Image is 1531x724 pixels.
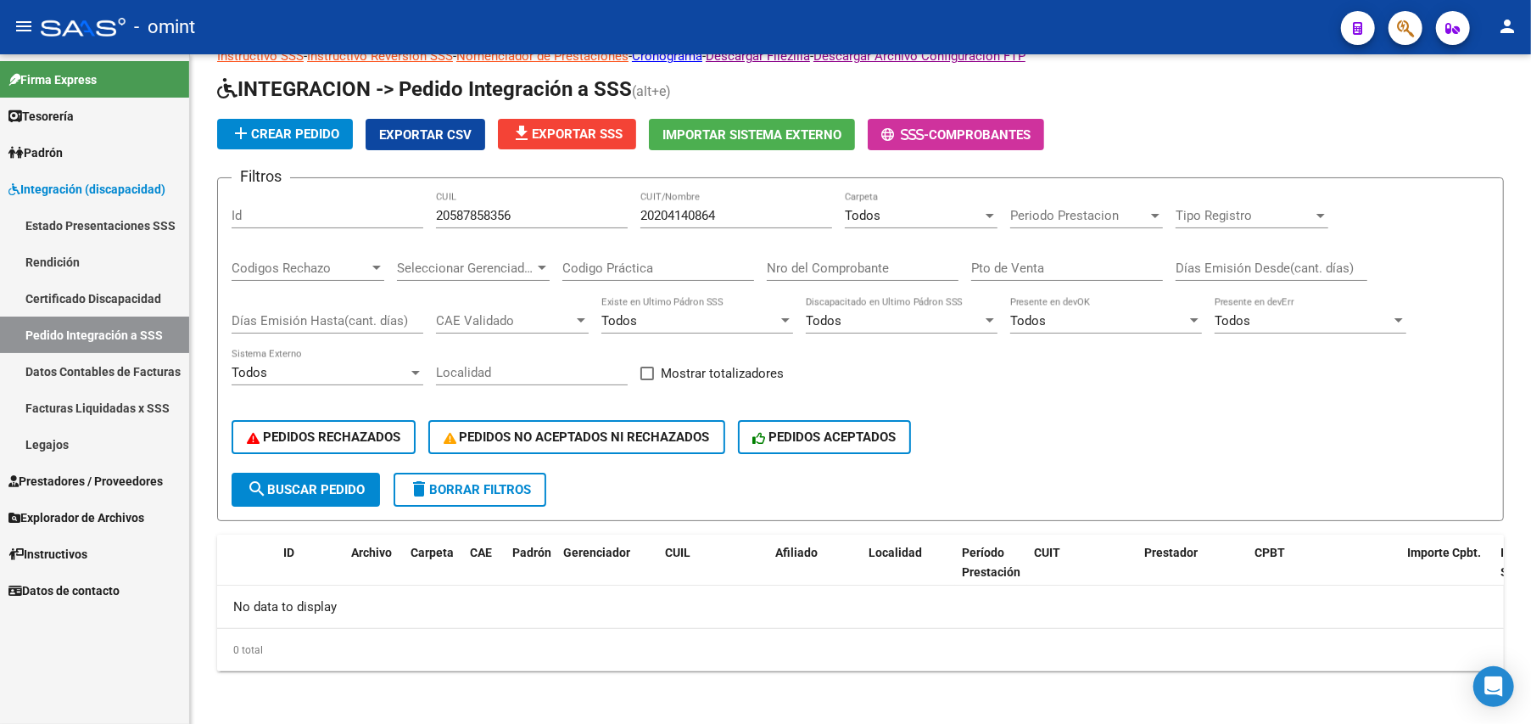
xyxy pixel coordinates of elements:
span: Todos [601,313,637,328]
span: CPBT [1254,546,1285,559]
mat-icon: add [231,123,251,143]
span: Exportar SSS [511,126,623,142]
span: ID [283,546,294,559]
mat-icon: person [1497,16,1517,36]
span: Gerenciador [563,546,630,559]
mat-icon: menu [14,16,34,36]
span: Todos [232,365,267,380]
button: Borrar Filtros [394,473,546,507]
span: Padrón [8,143,63,162]
span: PEDIDOS NO ACEPTADOS NI RECHAZADOS [444,429,710,445]
a: Instructivo Reversión SSS [307,48,453,64]
span: Datos de contacto [8,581,120,600]
span: Localidad [869,546,922,559]
datatable-header-cell: Gerenciador [556,535,658,609]
button: PEDIDOS ACEPTADOS [738,420,912,454]
span: Crear Pedido [231,126,339,142]
mat-icon: delete [409,479,429,499]
datatable-header-cell: Prestador [1137,535,1248,609]
span: Periodo Prestacion [1010,208,1148,223]
span: Exportar CSV [379,127,472,143]
datatable-header-cell: Padrón [506,535,556,609]
span: Mostrar totalizadores [661,363,784,384]
span: PEDIDOS RECHAZADOS [247,429,400,445]
span: PEDIDOS ACEPTADOS [753,429,897,445]
button: Exportar CSV [366,119,485,150]
datatable-header-cell: ID [277,535,344,609]
a: Descargar Archivo Configuración FTP [813,48,1025,64]
span: Firma Express [8,70,97,89]
span: CUIL [665,546,690,559]
span: CAE Validado [436,313,573,328]
button: Importar Sistema Externo [649,119,855,150]
button: -Comprobantes [868,119,1044,150]
datatable-header-cell: CAE [463,535,506,609]
span: CUIT [1034,546,1060,559]
span: Todos [1215,313,1250,328]
div: 0 total [217,629,1504,671]
span: Todos [1010,313,1046,328]
datatable-header-cell: Período Prestación [955,535,1027,609]
span: Comprobantes [929,127,1031,143]
a: Nomenclador de Prestaciones [456,48,629,64]
span: Tipo Registro [1176,208,1313,223]
button: PEDIDOS NO ACEPTADOS NI RECHAZADOS [428,420,725,454]
span: Tesorería [8,107,74,126]
span: Carpeta [411,546,454,559]
span: Borrar Filtros [409,482,531,497]
span: Importar Sistema Externo [662,127,841,143]
span: Importe Cpbt. [1407,546,1481,559]
span: - [881,127,929,143]
button: Crear Pedido [217,119,353,149]
span: Integración (discapacidad) [8,180,165,199]
span: Explorador de Archivos [8,508,144,527]
span: Seleccionar Gerenciador [397,261,534,276]
datatable-header-cell: Archivo [344,535,404,609]
div: No data to display [217,586,1504,628]
p: - - - - - [217,47,1504,65]
button: Exportar SSS [498,119,636,149]
mat-icon: search [247,479,267,499]
datatable-header-cell: Carpeta [404,535,463,609]
a: Instructivo SSS [217,48,304,64]
span: Instructivos [8,545,87,564]
span: Período Prestación [962,546,1020,579]
span: Codigos Rechazo [232,261,369,276]
mat-icon: file_download [511,123,532,143]
a: Cronograma [632,48,702,64]
datatable-header-cell: Importe Cpbt. [1400,535,1494,609]
span: (alt+e) [632,83,671,99]
span: Todos [806,313,841,328]
span: Prestador [1144,546,1198,559]
span: Prestadores / Proveedores [8,472,163,491]
button: Buscar Pedido [232,473,380,507]
span: CAE [470,546,492,559]
span: Padrón [512,546,551,559]
h3: Filtros [232,165,290,188]
a: Descargar Filezilla [706,48,810,64]
span: Archivo [351,546,392,559]
span: Todos [845,208,880,223]
button: PEDIDOS RECHAZADOS [232,420,416,454]
datatable-header-cell: CUIT [1027,535,1137,609]
datatable-header-cell: CUIL [658,535,768,609]
div: Open Intercom Messenger [1473,666,1514,707]
span: Afiliado [775,546,818,559]
datatable-header-cell: Localidad [862,535,955,609]
span: INTEGRACION -> Pedido Integración a SSS [217,77,632,101]
span: Buscar Pedido [247,482,365,497]
datatable-header-cell: Afiliado [768,535,862,609]
span: - omint [134,8,195,46]
datatable-header-cell: CPBT [1248,535,1400,609]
